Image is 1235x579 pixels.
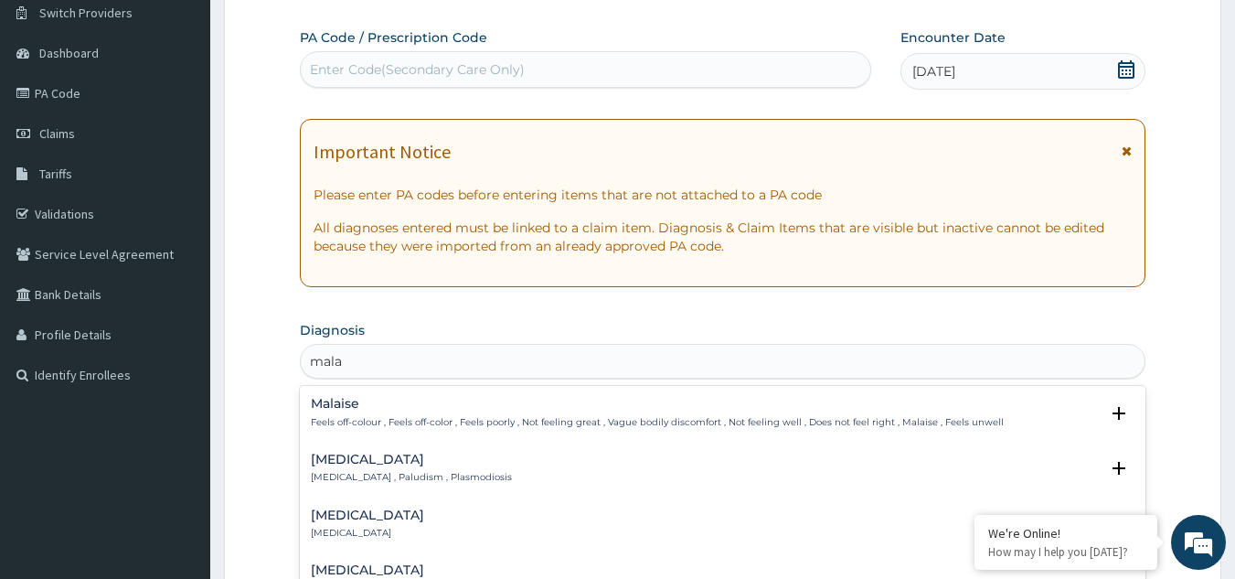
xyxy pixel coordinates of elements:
[988,525,1144,541] div: We're Online!
[300,28,487,47] label: PA Code / Prescription Code
[900,28,1006,47] label: Encounter Date
[1108,513,1130,535] i: open select status
[311,509,424,522] h4: [MEDICAL_DATA]
[300,321,365,339] label: Diagnosis
[311,453,512,466] h4: [MEDICAL_DATA]
[314,186,1133,204] p: Please enter PA codes before entering items that are not attached to a PA code
[311,416,1004,429] p: Feels off-colour , Feels off-color , Feels poorly , Not feeling great , Vague bodily discomfort ,...
[988,544,1144,560] p: How may I help you today?
[95,102,307,126] div: Chat with us now
[314,219,1133,255] p: All diagnoses entered must be linked to a claim item. Diagnosis & Claim Items that are visible bu...
[311,471,512,484] p: [MEDICAL_DATA] , Paludism , Plasmodiosis
[39,45,99,61] span: Dashboard
[39,166,72,182] span: Tariffs
[311,527,424,540] p: [MEDICAL_DATA]
[1108,457,1130,479] i: open select status
[34,91,74,137] img: d_794563401_company_1708531726252_794563401
[311,397,1004,411] h4: Malaise
[39,125,75,142] span: Claims
[310,60,525,79] div: Enter Code(Secondary Care Only)
[39,5,133,21] span: Switch Providers
[9,385,348,449] textarea: Type your message and hit 'Enter'
[300,9,344,53] div: Minimize live chat window
[106,173,252,358] span: We're online!
[1108,402,1130,424] i: open select status
[311,563,1100,577] h4: [MEDICAL_DATA]
[314,142,451,162] h1: Important Notice
[912,62,955,80] span: [DATE]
